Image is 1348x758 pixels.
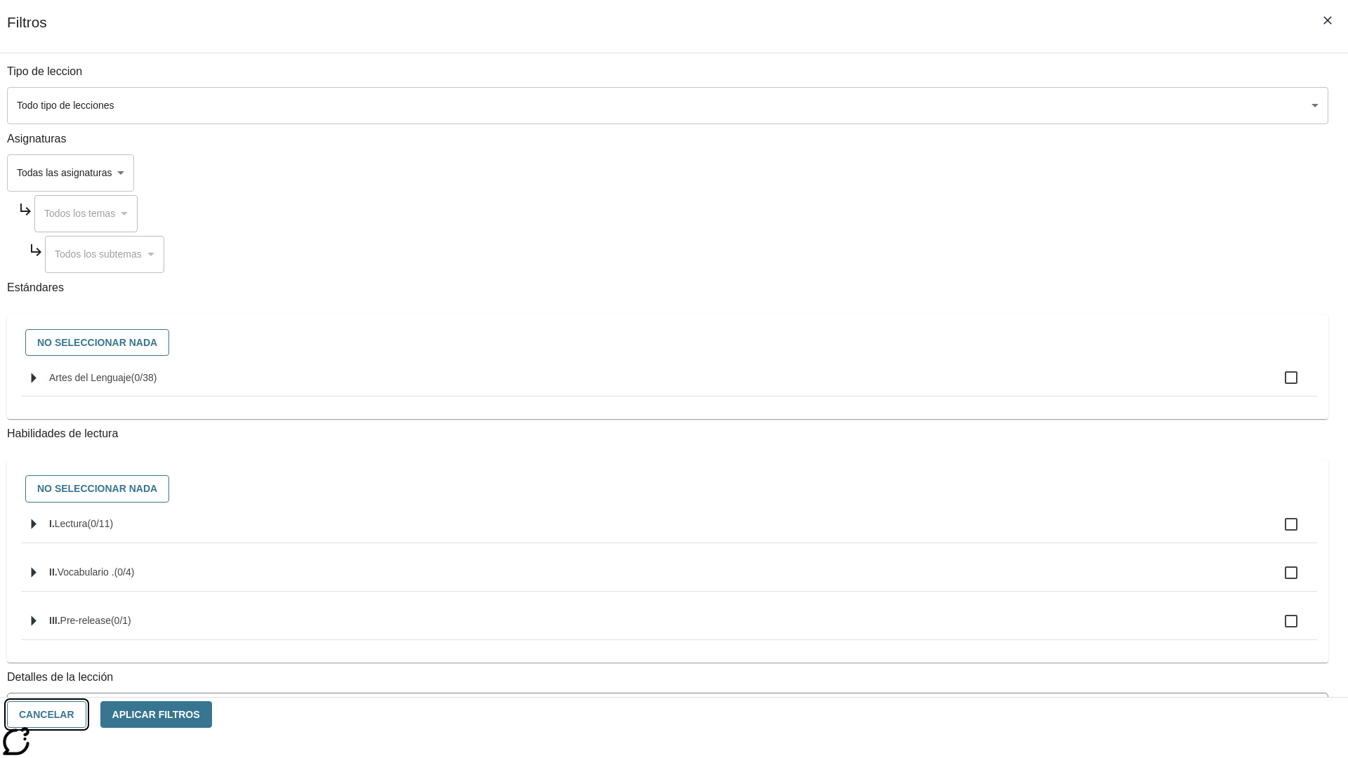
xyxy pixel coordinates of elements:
[21,506,1317,651] ul: Seleccione habilidades
[18,472,1317,506] div: Seleccione habilidades
[49,615,60,626] span: III.
[8,693,1328,724] div: La Actividad cubre los factores a considerar para el ajuste automático del lexile
[7,14,47,53] h1: Filtros
[7,701,86,729] button: Cancelar
[7,87,1328,124] div: Seleccione un tipo de lección
[7,154,134,192] div: Seleccione una Asignatura
[34,195,138,232] div: Seleccione una Asignatura
[7,670,1328,686] p: Detalles de la lección
[7,131,1328,147] p: Asignaturas
[25,475,169,503] button: No seleccionar nada
[49,518,55,529] span: I.
[55,518,88,529] span: Lectura
[18,326,1317,360] div: Seleccione estándares
[7,64,1328,80] p: Tipo de leccion
[58,566,114,578] span: Vocabulario .
[7,280,1328,296] p: Estándares
[49,372,131,383] span: Artes del Lenguaje
[21,359,1317,408] ul: Seleccione estándares
[1313,6,1342,35] button: Cerrar los filtros del Menú lateral
[7,426,1328,442] p: Habilidades de lectura
[131,372,157,383] span: 0 estándares seleccionados/38 estándares en grupo
[100,701,212,729] button: Aplicar Filtros
[111,615,131,626] span: 0 estándares seleccionados/1 estándares en grupo
[25,329,169,357] button: No seleccionar nada
[49,566,58,578] span: II.
[45,236,164,273] div: Seleccione una Asignatura
[60,615,111,626] span: Pre-release
[114,566,135,578] span: 0 estándares seleccionados/4 estándares en grupo
[87,518,113,529] span: 0 estándares seleccionados/11 estándares en grupo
